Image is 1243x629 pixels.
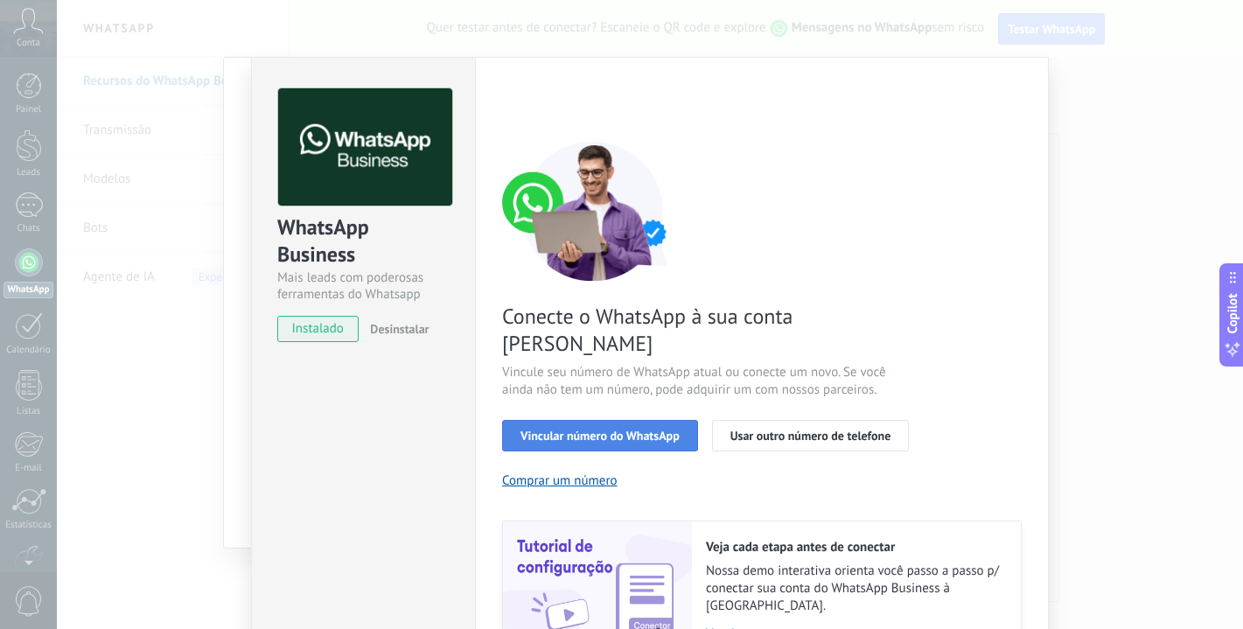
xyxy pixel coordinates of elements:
span: Usar outro número de telefone [730,430,891,442]
button: Desinstalar [363,316,429,342]
span: Vincular número do WhatsApp [520,430,680,442]
h2: Veja cada etapa antes de conectar [706,539,1003,556]
span: Vincule seu número de WhatsApp atual ou conecte um novo. Se você ainda não tem um número, pode ad... [502,364,918,399]
button: Vincular número do WhatsApp [502,420,698,451]
span: Desinstalar [370,321,429,337]
span: Copilot [1224,293,1241,333]
span: Conecte o WhatsApp à sua conta [PERSON_NAME] [502,303,918,357]
img: logo_main.png [278,88,452,206]
div: Mais leads com poderosas ferramentas do Whatsapp [277,269,450,303]
span: instalado [278,316,358,342]
button: Comprar um número [502,472,618,489]
button: Usar outro número de telefone [712,420,910,451]
img: connect number [502,141,686,281]
div: WhatsApp Business [277,213,450,269]
span: Nossa demo interativa orienta você passo a passo p/ conectar sua conta do WhatsApp Business à [GE... [706,563,1003,615]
